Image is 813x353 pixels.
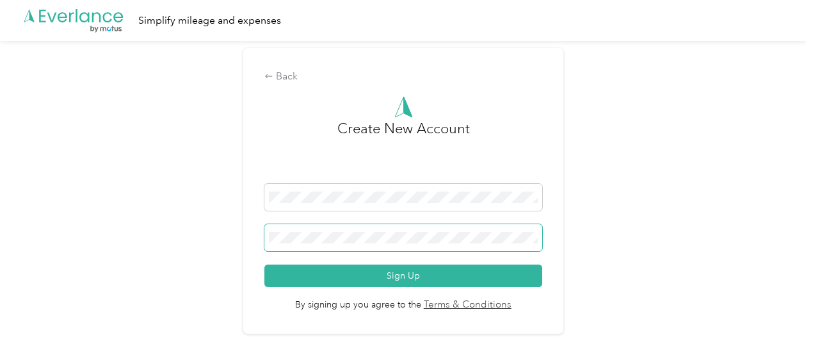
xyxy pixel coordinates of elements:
div: Simplify mileage and expenses [138,13,281,29]
button: Sign Up [264,265,542,287]
div: Back [264,69,542,85]
span: By signing up you agree to the [264,287,542,313]
h3: Create New Account [337,118,470,184]
a: Terms & Conditions [421,298,511,313]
